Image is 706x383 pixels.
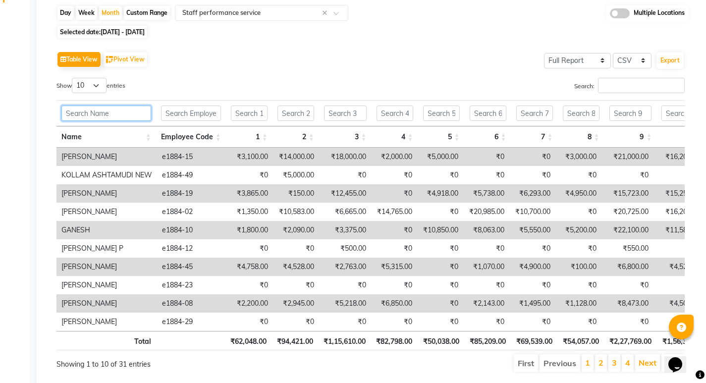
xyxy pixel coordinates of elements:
[371,331,417,350] th: ₹82,798.00
[555,221,601,239] td: ₹5,200.00
[563,106,599,121] input: Search 8
[653,294,706,313] td: ₹4,500.00
[555,203,601,221] td: ₹0
[555,166,601,184] td: ₹0
[574,78,685,93] label: Search:
[371,313,417,331] td: ₹0
[417,203,463,221] td: ₹0
[106,56,113,63] img: pivot.png
[124,6,170,20] div: Custom Range
[601,239,653,258] td: ₹550.00
[661,106,704,121] input: Search 10
[227,313,273,331] td: ₹0
[377,106,413,121] input: Search 4
[509,313,555,331] td: ₹0
[226,126,272,148] th: 1: activate to sort column ascending
[157,258,227,276] td: e1884-45
[161,106,221,121] input: Search Employee Code
[319,184,371,203] td: ₹12,455.00
[227,221,273,239] td: ₹1,800.00
[417,166,463,184] td: ₹0
[56,203,157,221] td: [PERSON_NAME]
[57,52,101,67] button: Table View
[157,239,227,258] td: e1884-12
[56,353,310,370] div: Showing 1 to 10 of 31 entries
[227,294,273,313] td: ₹2,200.00
[417,294,463,313] td: ₹0
[604,331,656,350] th: ₹2,27,769.00
[463,166,509,184] td: ₹0
[653,258,706,276] td: ₹4,520.00
[463,184,509,203] td: ₹5,738.00
[371,294,417,313] td: ₹6,850.00
[227,239,273,258] td: ₹0
[57,26,147,38] span: Selected date:
[653,184,706,203] td: ₹15,250.00
[319,126,372,148] th: 3: activate to sort column ascending
[56,166,157,184] td: KOLLAM ASHTAMUDI NEW
[601,221,653,239] td: ₹22,100.00
[417,331,464,350] th: ₹50,038.00
[157,148,227,166] td: e1884-15
[56,313,157,331] td: [PERSON_NAME]
[653,313,706,331] td: ₹0
[612,358,617,368] a: 3
[371,239,417,258] td: ₹0
[585,358,590,368] a: 1
[464,331,511,350] th: ₹85,209.00
[371,258,417,276] td: ₹5,315.00
[598,78,685,93] input: Search:
[76,6,97,20] div: Week
[157,221,227,239] td: e1884-10
[56,78,125,93] label: Show entries
[509,184,555,203] td: ₹6,293.00
[156,126,226,148] th: Employee Code: activate to sort column ascending
[319,166,371,184] td: ₹0
[555,184,601,203] td: ₹4,950.00
[516,106,553,121] input: Search 7
[227,166,273,184] td: ₹0
[371,221,417,239] td: ₹0
[72,78,107,93] select: Showentries
[318,331,371,350] th: ₹1,15,610.00
[273,276,319,294] td: ₹0
[511,331,557,350] th: ₹69,539.00
[273,221,319,239] td: ₹2,090.00
[272,126,319,148] th: 2: activate to sort column ascending
[417,239,463,258] td: ₹0
[417,148,463,166] td: ₹5,000.00
[417,221,463,239] td: ₹10,850.00
[509,203,555,221] td: ₹10,700.00
[601,294,653,313] td: ₹8,473.00
[224,331,271,350] th: ₹62,048.00
[653,203,706,221] td: ₹16,200.00
[417,258,463,276] td: ₹0
[555,258,601,276] td: ₹100.00
[634,8,685,18] span: Multiple Locations
[555,148,601,166] td: ₹3,000.00
[61,106,151,121] input: Search Name
[558,126,604,148] th: 8: activate to sort column ascending
[157,203,227,221] td: e1884-02
[319,294,371,313] td: ₹5,218.00
[157,166,227,184] td: e1884-49
[598,358,603,368] a: 2
[463,258,509,276] td: ₹1,070.00
[664,343,696,373] iframe: chat widget
[601,203,653,221] td: ₹20,725.00
[319,239,371,258] td: ₹500.00
[319,203,371,221] td: ₹6,665.00
[319,148,371,166] td: ₹18,000.00
[273,203,319,221] td: ₹10,583.00
[653,221,706,239] td: ₹11,580.00
[157,276,227,294] td: e1884-23
[319,258,371,276] td: ₹2,763.00
[625,358,630,368] a: 4
[273,184,319,203] td: ₹150.00
[272,331,318,350] th: ₹94,421.00
[227,276,273,294] td: ₹0
[601,166,653,184] td: ₹0
[231,106,268,121] input: Search 1
[277,106,314,121] input: Search 2
[601,258,653,276] td: ₹6,800.00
